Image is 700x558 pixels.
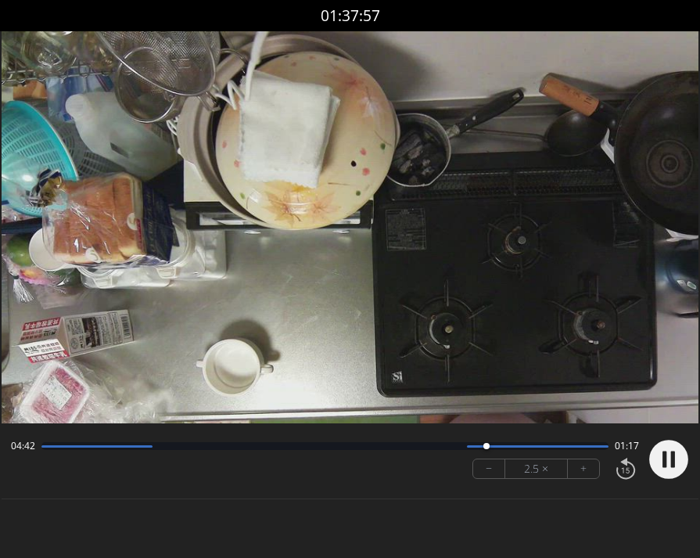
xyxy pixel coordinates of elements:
button: + [568,459,599,478]
a: 01:37:57 [321,5,380,27]
div: 2.5 × [505,459,568,478]
span: 04:42 [11,440,35,452]
button: − [473,459,505,478]
span: 01:17 [615,440,639,452]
